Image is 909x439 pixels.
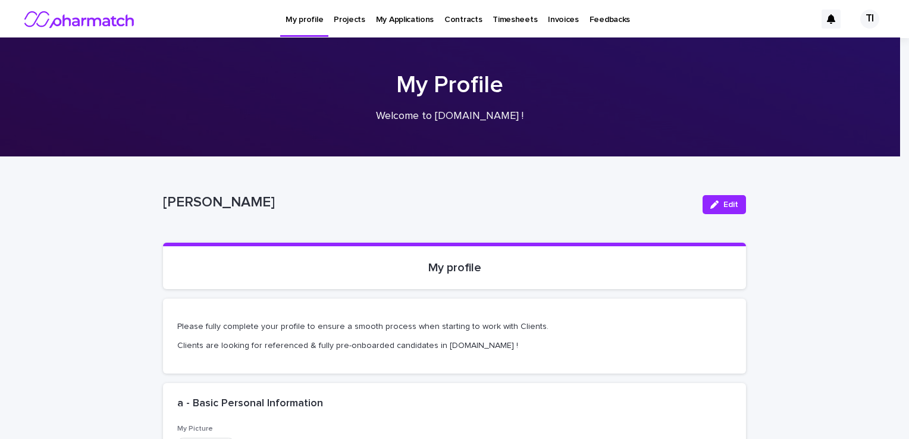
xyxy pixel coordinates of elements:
[212,110,688,123] p: Welcome to [DOMAIN_NAME] !
[177,397,323,410] h2: a - Basic Personal Information
[703,195,746,214] button: Edit
[177,425,213,432] span: My Picture
[723,200,738,209] span: Edit
[24,7,136,31] img: nMxkRIEURaCxZB0ULbfH
[177,340,732,351] p: Clients are looking for referenced & fully pre-onboarded candidates in [DOMAIN_NAME] !
[177,261,732,275] p: My profile
[163,194,693,211] p: [PERSON_NAME]
[860,10,879,29] div: TI
[177,321,732,332] p: Please fully complete your profile to ensure a smooth process when starting to work with Clients.
[158,71,741,99] h1: My Profile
